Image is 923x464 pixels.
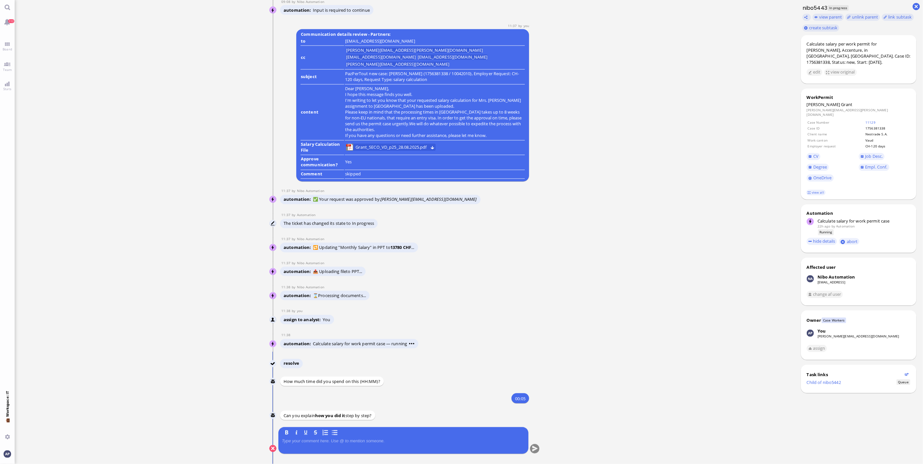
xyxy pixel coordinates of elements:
[824,69,857,76] button: view original
[270,244,277,252] img: Nibo Automation
[807,275,814,282] img: Nibo Automation
[313,341,415,347] span: Calculate salary for work permit case — running
[859,153,885,160] a: Job Desc.
[301,47,344,70] td: cc
[807,330,814,337] img: You
[297,309,302,313] span: anand.pazhenkottil@bluelakelegal.com
[283,429,290,436] button: B
[888,14,912,20] span: link subtask
[297,213,315,217] span: automation@bluelakelegal.com
[882,14,914,21] task-group-action-menu: link subtask
[806,190,825,195] a: view all
[302,429,309,436] button: U
[807,238,837,245] button: hide details
[807,317,821,323] div: Owner
[269,412,276,419] img: Nibo
[807,264,836,270] div: Affected user
[297,189,324,193] span: automation@nibo.ai
[897,379,910,385] span: Status
[345,121,521,132] span: We will do whatever possible to expedite the process with the authorities.
[818,334,899,338] a: [PERSON_NAME][EMAIL_ADDRESS][DOMAIN_NAME]
[807,174,834,182] a: OneDrive
[518,23,524,28] span: by
[313,269,362,275] span: 📤 Uploading file to PPT...
[292,285,297,290] span: by
[866,120,876,125] a: 11129
[281,237,292,241] span: 11:37
[346,62,449,67] li: [PERSON_NAME][EMAIL_ADDRESS][DOMAIN_NAME]
[284,269,313,275] span: automation
[411,341,413,347] span: •
[313,293,366,299] span: ⌛Processing documents...
[905,372,909,376] button: Show flow diagram
[813,14,844,21] button: view parent
[818,218,911,224] div: Calculate salary for work permit case
[345,91,524,109] p: I hope this message finds you well. I'm writing to let you know that your requested salary calcul...
[281,213,292,217] span: 11:37
[280,411,375,420] div: Can you explain step by step?
[807,94,911,100] div: WorkPermit
[270,361,277,368] img: Nibo
[292,189,297,193] span: by
[4,450,11,457] img: You
[807,102,840,107] span: [PERSON_NAME]
[818,229,834,235] span: Running
[832,224,835,228] span: by
[292,309,297,313] span: by
[346,144,436,151] lob-view: Grant_SECO_VD_p25_28.08.2025.pdf
[270,268,277,276] img: Nibo Automation
[300,30,392,38] b: Communication details review - Partners:
[807,138,865,143] td: Work canton
[292,237,297,241] span: by
[865,131,910,137] td: Nestrade S.A.
[8,19,14,23] span: 112
[346,144,353,151] img: Grant_SECO_VD_p25_28.08.2025.pdf
[2,87,13,91] span: Stats
[345,132,524,138] p: If you have any questions or need further assistance, please let me know.
[345,109,522,132] div: Please keep in mind that the processing times in [GEOGRAPHIC_DATA] takes up to 8 weeks for non-EU...
[807,131,865,137] td: Client name
[301,38,344,46] td: to
[1,67,14,72] span: Team
[270,196,277,203] img: Nibo Automation
[292,261,297,266] span: by
[346,48,483,53] li: [PERSON_NAME][EMAIL_ADDRESS][PERSON_NAME][DOMAIN_NAME]
[345,38,415,44] runbook-parameter-view: [EMAIL_ADDRESS][DOMAIN_NAME]
[281,309,292,313] span: 11:38
[839,238,860,245] button: abort
[269,378,276,385] img: Nibo
[807,108,911,117] dd: [PERSON_NAME][EMAIL_ADDRESS][PERSON_NAME][DOMAIN_NAME]
[807,345,827,352] button: assign
[828,5,849,11] span: In progress
[284,245,313,251] span: automation
[381,197,477,202] i: [PERSON_NAME][EMAIL_ADDRESS][DOMAIN_NAME]
[807,372,903,377] div: Task links
[323,317,330,323] span: You
[807,291,843,298] button: change af user
[284,293,313,299] span: automation
[865,143,910,149] td: CH-120 days
[301,156,344,170] td: Approve communication?
[281,189,292,193] span: 11:37
[390,245,411,251] strong: 13780 CHF
[284,317,323,323] span: assign to analyst
[807,120,865,125] td: Case Number
[345,71,519,82] runbook-parameter-view: PazPerTout new case: [PERSON_NAME] (1756381338 / 10042010), Employer Request: CH-120 days, Reques...
[418,55,488,60] li: [EMAIL_ADDRESS][DOMAIN_NAME]
[280,377,384,386] div: How much time did you spend on this (HH:MM)?
[807,143,865,149] td: Employer request
[5,417,10,432] span: 💼 Workspace: IT
[818,224,831,228] span: 22h ago
[270,317,277,324] img: You
[270,220,277,227] img: Automation
[356,144,427,151] span: Grant_SECO_VD_p25_28.08.2025.pdf
[284,361,299,366] span: resolve
[270,293,277,300] img: Nibo Automation
[301,85,344,141] td: content
[1,47,14,51] span: Board
[301,171,344,179] td: Comment
[345,159,352,165] span: Yes
[430,145,435,149] button: Download Grant_SECO_VD_p25_28.08.2025.pdf
[297,285,324,290] span: automation@nibo.ai
[807,153,820,160] a: CV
